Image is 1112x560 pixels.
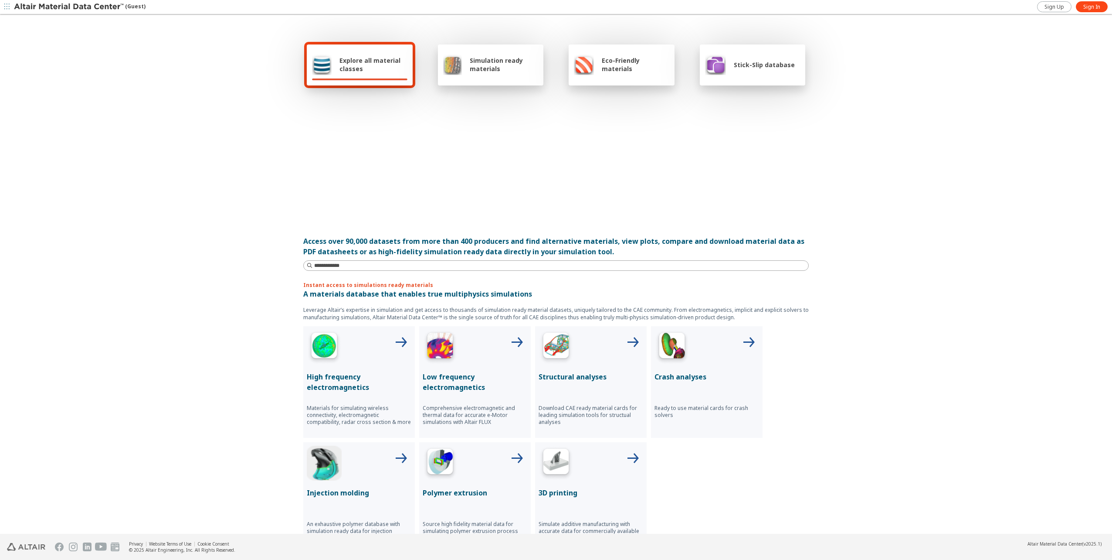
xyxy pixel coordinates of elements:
span: Sign Up [1044,3,1064,10]
a: Sign In [1076,1,1108,12]
img: Explore all material classes [312,54,332,75]
p: Leverage Altair’s expertise in simulation and get access to thousands of simulation ready materia... [303,306,809,321]
p: Injection molding [307,488,411,498]
a: Privacy [129,541,143,547]
img: Low Frequency Icon [423,330,458,365]
img: 3D Printing Icon [539,446,573,481]
img: Polymer Extrusion Icon [423,446,458,481]
button: Structural Analyses IconStructural analysesDownload CAE ready material cards for leading simulati... [535,326,647,438]
img: Injection Molding Icon [307,446,342,481]
p: Source high fidelity material data for simulating polymer extrusion process [423,521,527,535]
p: Ready to use material cards for crash solvers [654,405,759,419]
p: High frequency electromagnetics [307,372,411,393]
a: Cookie Consent [197,541,229,547]
p: 3D printing [539,488,643,498]
button: Crash Analyses IconCrash analysesReady to use material cards for crash solvers [651,326,763,438]
a: Website Terms of Use [149,541,191,547]
span: Stick-Slip database [734,61,795,69]
div: (v2025.1) [1027,541,1102,547]
div: © 2025 Altair Engineering, Inc. All Rights Reserved. [129,547,235,553]
p: Download CAE ready material cards for leading simulation tools for structual analyses [539,405,643,426]
p: Low frequency electromagnetics [423,372,527,393]
img: Structural Analyses Icon [539,330,573,365]
button: Low Frequency IconLow frequency electromagneticsComprehensive electromagnetic and thermal data fo... [419,326,531,438]
span: Eco-Friendly materials [602,56,669,73]
div: (Guest) [14,3,146,11]
img: Altair Material Data Center [14,3,125,11]
p: Instant access to simulations ready materials [303,281,809,289]
p: Crash analyses [654,372,759,382]
img: Altair Engineering [7,543,45,551]
span: Sign In [1083,3,1100,10]
p: Structural analyses [539,372,643,382]
p: An exhaustive polymer database with simulation ready data for injection molding from leading mate... [307,521,411,542]
p: Comprehensive electromagnetic and thermal data for accurate e-Motor simulations with Altair FLUX [423,405,527,426]
a: Sign Up [1037,1,1071,12]
img: Stick-Slip database [705,54,726,75]
p: Materials for simulating wireless connectivity, electromagnetic compatibility, radar cross sectio... [307,405,411,426]
p: Polymer extrusion [423,488,527,498]
span: Simulation ready materials [470,56,538,73]
span: Altair Material Data Center [1027,541,1082,547]
button: 3D Printing Icon3D printingSimulate additive manufacturing with accurate data for commercially av... [535,442,647,554]
img: Crash Analyses Icon [654,330,689,365]
img: High Frequency Icon [307,330,342,365]
button: Injection Molding IconInjection moldingAn exhaustive polymer database with simulation ready data ... [303,442,415,554]
p: A materials database that enables true multiphysics simulations [303,289,809,299]
div: Access over 90,000 datasets from more than 400 producers and find alternative materials, view plo... [303,236,809,257]
span: Explore all material classes [339,56,407,73]
button: Polymer Extrusion IconPolymer extrusionSource high fidelity material data for simulating polymer ... [419,442,531,554]
img: Eco-Friendly materials [574,54,594,75]
p: Simulate additive manufacturing with accurate data for commercially available materials [539,521,643,542]
img: Simulation ready materials [443,54,462,75]
button: High Frequency IconHigh frequency electromagneticsMaterials for simulating wireless connectivity,... [303,326,415,438]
